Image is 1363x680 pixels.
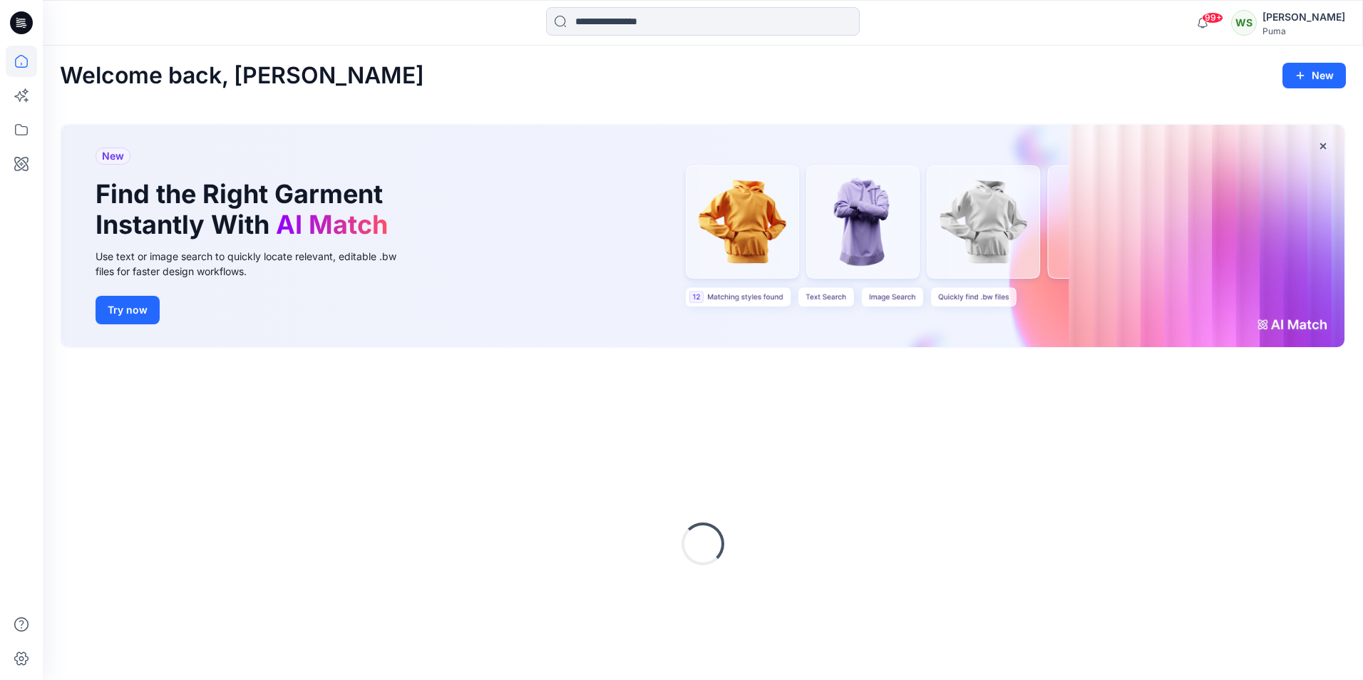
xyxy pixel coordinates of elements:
[276,209,388,240] span: AI Match
[1231,10,1257,36] div: WS
[96,296,160,324] button: Try now
[1262,26,1345,36] div: Puma
[60,63,424,89] h2: Welcome back, [PERSON_NAME]
[96,249,416,279] div: Use text or image search to quickly locate relevant, editable .bw files for faster design workflows.
[1282,63,1346,88] button: New
[1262,9,1345,26] div: [PERSON_NAME]
[102,148,124,165] span: New
[1202,12,1223,24] span: 99+
[96,179,395,240] h1: Find the Right Garment Instantly With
